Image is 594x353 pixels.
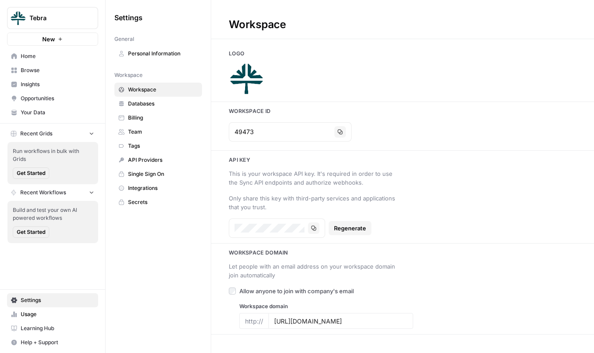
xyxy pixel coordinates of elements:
[114,12,143,23] span: Settings
[239,302,413,310] label: Workspace domain
[21,296,94,304] span: Settings
[114,47,202,61] a: Personal Information
[211,249,594,257] h3: Workspace Domain
[21,95,94,102] span: Opportunities
[17,228,45,236] span: Get Started
[21,310,94,318] span: Usage
[239,313,268,329] div: http://
[20,130,52,138] span: Recent Grids
[21,338,94,346] span: Help + Support
[239,287,354,295] span: Allow anyone to join with company's email
[7,49,98,63] a: Home
[114,97,202,111] a: Databases
[211,18,304,32] div: Workspace
[7,186,98,199] button: Recent Workflows
[229,287,236,295] input: Allow anyone to join with company's email
[7,106,98,120] a: Your Data
[128,170,198,178] span: Single Sign On
[7,293,98,307] a: Settings
[128,198,198,206] span: Secrets
[128,100,198,108] span: Databases
[128,142,198,150] span: Tags
[13,206,93,222] span: Build and test your own AI powered workflows
[42,35,55,44] span: New
[128,86,198,94] span: Workspace
[7,307,98,321] a: Usage
[29,14,83,22] span: Tebra
[7,77,98,91] a: Insights
[128,156,198,164] span: API Providers
[7,335,98,349] button: Help + Support
[7,321,98,335] a: Learning Hub
[329,221,371,235] button: Regenerate
[114,71,143,79] span: Workspace
[7,63,98,77] a: Browse
[21,80,94,88] span: Insights
[229,61,264,96] img: Company Logo
[114,181,202,195] a: Integrations
[229,169,403,187] div: This is your workspace API key. It's required in order to use the Sync API endpoints and authoriz...
[114,125,202,139] a: Team
[229,262,403,280] div: Let people with an email address on your workspace domain join automatically
[128,184,198,192] span: Integrations
[10,10,26,26] img: Tebra Logo
[229,194,403,211] div: Only share this key with third-party services and applications that you trust.
[128,114,198,122] span: Billing
[7,33,98,46] button: New
[334,224,366,233] span: Regenerate
[20,189,66,197] span: Recent Workflows
[114,195,202,209] a: Secrets
[211,50,594,58] h3: Logo
[7,91,98,106] a: Opportunities
[13,167,49,179] button: Get Started
[211,107,594,115] h3: Workspace Id
[211,156,594,164] h3: Api key
[21,109,94,116] span: Your Data
[128,128,198,136] span: Team
[7,7,98,29] button: Workspace: Tebra
[128,50,198,58] span: Personal Information
[114,139,202,153] a: Tags
[114,167,202,181] a: Single Sign On
[21,324,94,332] span: Learning Hub
[17,169,45,177] span: Get Started
[114,153,202,167] a: API Providers
[21,66,94,74] span: Browse
[13,226,49,238] button: Get Started
[7,127,98,140] button: Recent Grids
[13,147,93,163] span: Run workflows in bulk with Grids
[114,83,202,97] a: Workspace
[114,35,134,43] span: General
[21,52,94,60] span: Home
[114,111,202,125] a: Billing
